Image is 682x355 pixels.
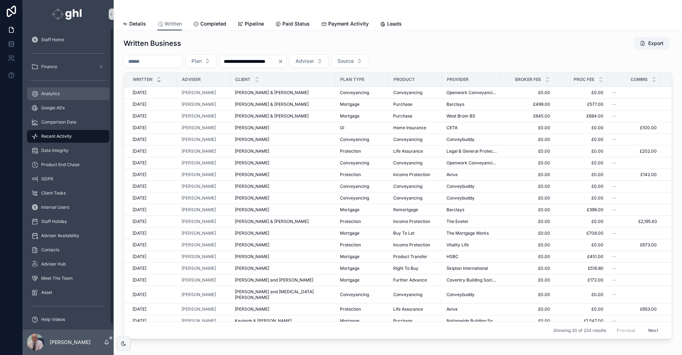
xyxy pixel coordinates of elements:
button: Clear [278,59,286,64]
a: Protection [340,219,385,224]
span: [PERSON_NAME] & [PERSON_NAME] [235,90,309,95]
span: [PERSON_NAME] [182,137,216,142]
span: Barclays [446,102,464,107]
span: Conveyancing [393,90,422,95]
a: £499.00 [505,102,550,107]
span: Conveyancing [340,195,369,201]
a: GDPR [27,173,109,185]
a: Mortgage [340,207,385,213]
span: £0.00 [505,160,550,166]
span: Written [164,20,182,27]
a: £0.00 [559,172,603,177]
span: [PERSON_NAME] & [PERSON_NAME] [235,219,309,224]
a: [PERSON_NAME] [182,102,216,107]
span: [PERSON_NAME] [182,172,216,177]
a: [PERSON_NAME] [182,184,226,189]
span: [PERSON_NAME] [235,230,269,236]
div: scrollable content [23,28,114,329]
a: [PERSON_NAME] [182,242,226,248]
span: Adviser [296,58,314,65]
a: [DATE] [132,230,173,236]
a: Mortgage [340,102,385,107]
span: Income Protection [393,172,430,177]
span: [PERSON_NAME] [182,184,216,189]
span: £398.00 [559,207,603,213]
a: [PERSON_NAME] & [PERSON_NAME] [235,90,331,95]
a: £142.00 [612,172,657,177]
a: £0.00 [505,219,550,224]
span: -- [612,113,616,119]
span: The Exeter [446,219,469,224]
a: [DATE] [132,195,173,201]
span: Conveyancing [340,137,369,142]
a: [DATE] [132,113,173,119]
span: Conveybuddy [446,184,475,189]
span: -- [612,230,616,236]
span: Internal Users [41,204,69,210]
a: Barclays [446,207,497,213]
a: £0.00 [505,125,550,131]
span: -- [612,195,616,201]
span: £645.00 [505,113,550,119]
span: £0.00 [559,219,603,224]
span: £708.00 [559,230,603,236]
a: -- [612,195,657,201]
a: £0.00 [559,160,603,166]
a: Conveyancing [393,160,438,166]
a: Staff Home [27,33,109,46]
span: -- [612,184,616,189]
a: Finance [27,60,109,73]
a: [PERSON_NAME] [235,195,331,201]
span: Analytics [41,91,60,97]
span: £0.00 [559,125,603,131]
a: [PERSON_NAME] [182,207,216,213]
span: [PERSON_NAME] [182,219,216,224]
span: Finance [41,64,57,70]
span: -- [612,207,616,213]
a: £0.00 [559,148,603,154]
span: Details [129,20,146,27]
a: [PERSON_NAME] [182,230,216,236]
span: Protection [340,148,361,154]
a: Legal & General Protection [446,148,497,154]
button: Select Button [289,54,329,68]
a: West Brom BS [446,113,497,119]
span: [PERSON_NAME] [182,160,216,166]
span: [PERSON_NAME] & [PERSON_NAME] [235,113,309,119]
a: Home Insurance [393,125,438,131]
span: Conveyancing [340,184,369,189]
span: Completed [200,20,226,27]
a: [DATE] [132,125,173,131]
span: Google ADs [41,105,65,111]
span: £0.00 [505,137,550,142]
img: App logo [52,9,84,20]
span: £0.00 [559,184,603,189]
span: Paid Status [282,20,310,27]
a: Conveyancing [393,184,438,189]
span: Plan [191,58,202,65]
span: Payment Activity [328,20,369,27]
a: [PERSON_NAME] [235,207,331,213]
a: £202.00 [612,148,657,154]
span: Conveyancing [393,137,422,142]
a: Conveyancing [340,90,385,95]
a: Written [157,17,182,31]
a: £577.00 [559,102,603,107]
a: [PERSON_NAME] [182,90,216,95]
span: Leads [387,20,402,27]
a: [DATE] [132,219,173,224]
span: [PERSON_NAME] [235,148,269,154]
span: [PERSON_NAME] & [PERSON_NAME] [235,102,309,107]
a: [DATE] [132,184,173,189]
span: [DATE] [132,148,146,154]
span: [DATE] [132,172,146,177]
a: -- [612,90,657,95]
a: [PERSON_NAME] [182,148,216,154]
span: [PERSON_NAME] [235,172,269,177]
a: Conveyancing [340,184,385,189]
span: [PERSON_NAME] [235,184,269,189]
